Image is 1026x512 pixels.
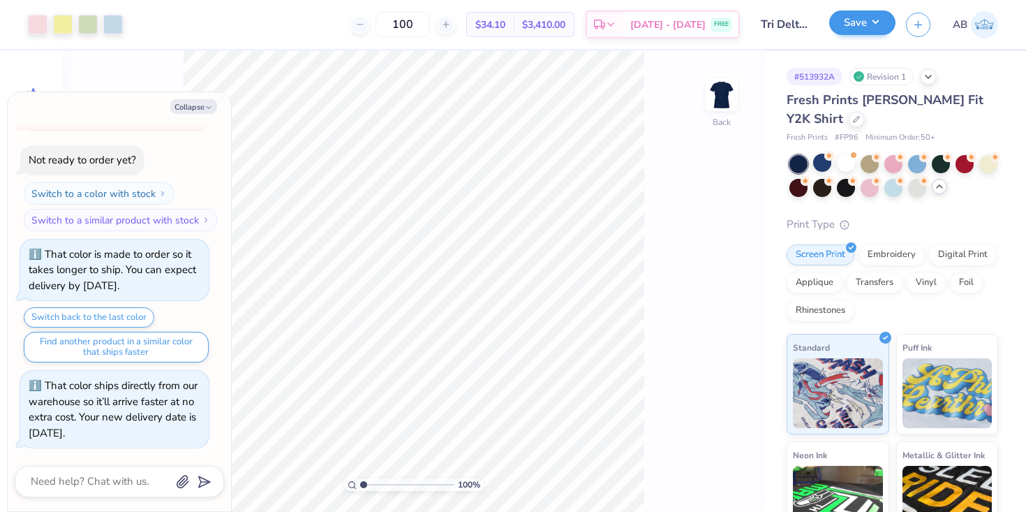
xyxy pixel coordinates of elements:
[24,307,154,328] button: Switch back to the last color
[24,332,209,363] button: Find another product in a similar color that ships faster
[971,11,998,38] img: Amelie Bullen
[793,448,827,462] span: Neon Ink
[24,182,174,205] button: Switch to a color with stock
[708,81,736,109] img: Back
[158,189,167,198] img: Switch to a color with stock
[522,17,565,32] span: $3,410.00
[750,10,819,38] input: Untitled Design
[907,272,946,293] div: Vinyl
[787,272,842,293] div: Applique
[202,216,210,224] img: Switch to a similar product with stock
[714,20,729,29] span: FREE
[787,132,828,144] span: Fresh Prints
[787,300,854,321] div: Rhinestones
[787,217,998,233] div: Print Type
[950,272,983,293] div: Foil
[713,116,731,129] div: Back
[953,11,998,38] a: AB
[787,92,983,127] span: Fresh Prints [PERSON_NAME] Fit Y2K Shirt
[829,10,895,35] button: Save
[793,340,830,355] span: Standard
[858,244,925,265] div: Embroidery
[458,478,480,491] span: 100 %
[24,209,218,231] button: Switch to a similar product with stock
[835,132,858,144] span: # FP96
[29,247,196,293] div: That color is made to order so it takes longer to ship. You can expect delivery by [DATE].
[376,12,430,37] input: – –
[902,340,932,355] span: Puff Ink
[929,244,997,265] div: Digital Print
[630,17,706,32] span: [DATE] - [DATE]
[902,448,985,462] span: Metallic & Glitter Ink
[865,132,935,144] span: Minimum Order: 50 +
[953,17,967,33] span: AB
[29,153,136,167] div: Not ready to order yet?
[902,358,992,428] img: Puff Ink
[793,358,883,428] img: Standard
[849,68,914,85] div: Revision 1
[475,17,505,32] span: $34.10
[170,99,217,114] button: Collapse
[29,379,198,440] div: That color ships directly from our warehouse so it’ll arrive faster at no extra cost. Your new de...
[787,244,854,265] div: Screen Print
[787,68,842,85] div: # 513932A
[29,45,192,122] span: Only 231 Ss, 176 Ms, 54 Ls and 24 XLs left. Switch colors or products to avoid delays.
[847,272,902,293] div: Transfers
